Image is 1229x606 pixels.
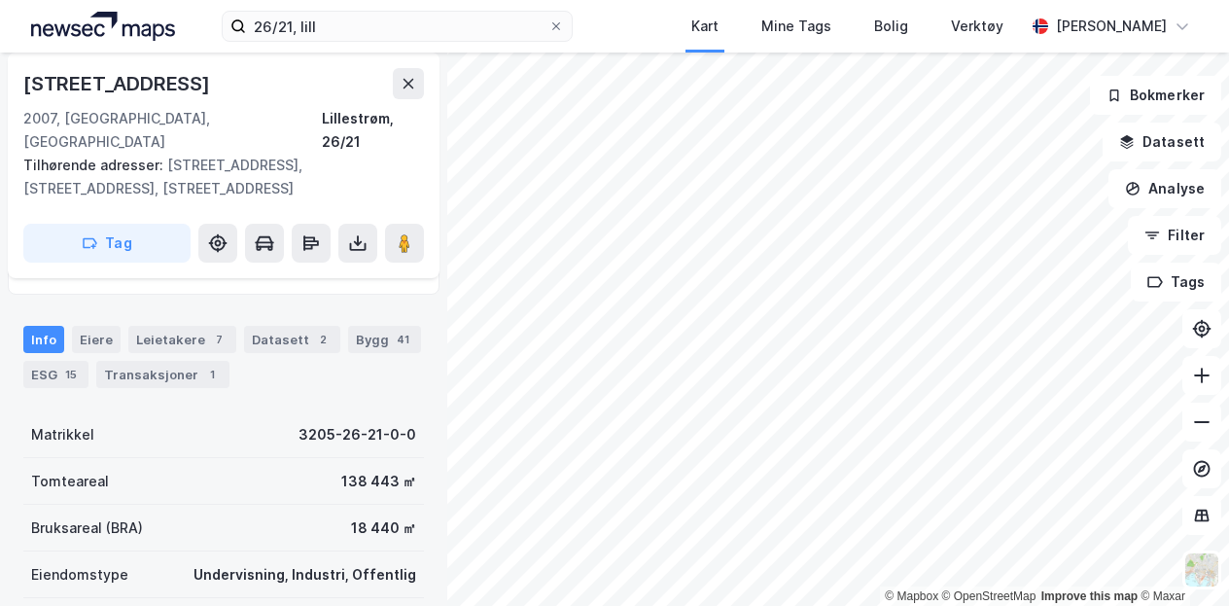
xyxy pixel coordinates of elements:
[393,330,413,349] div: 41
[209,330,228,349] div: 7
[61,365,81,384] div: 15
[885,589,938,603] a: Mapbox
[23,157,167,173] span: Tilhørende adresser:
[1128,216,1221,255] button: Filter
[23,224,191,263] button: Tag
[1132,513,1229,606] iframe: Chat Widget
[874,15,908,38] div: Bolig
[23,154,408,200] div: [STREET_ADDRESS], [STREET_ADDRESS], [STREET_ADDRESS]
[1108,169,1221,208] button: Analyse
[691,15,719,38] div: Kart
[23,361,88,388] div: ESG
[72,326,121,353] div: Eiere
[1103,123,1221,161] button: Datasett
[202,365,222,384] div: 1
[31,12,175,41] img: logo.a4113a55bc3d86da70a041830d287a7e.svg
[1131,263,1221,302] button: Tags
[23,326,64,353] div: Info
[23,107,322,154] div: 2007, [GEOGRAPHIC_DATA], [GEOGRAPHIC_DATA]
[1056,15,1167,38] div: [PERSON_NAME]
[128,326,236,353] div: Leietakere
[348,326,421,353] div: Bygg
[951,15,1003,38] div: Verktøy
[942,589,1036,603] a: OpenStreetMap
[31,563,128,587] div: Eiendomstype
[1132,513,1229,606] div: Kontrollprogram for chat
[31,470,109,493] div: Tomteareal
[298,423,416,446] div: 3205-26-21-0-0
[341,470,416,493] div: 138 443 ㎡
[246,12,548,41] input: Søk på adresse, matrikkel, gårdeiere, leietakere eller personer
[96,361,229,388] div: Transaksjoner
[1041,589,1138,603] a: Improve this map
[23,68,214,99] div: [STREET_ADDRESS]
[761,15,831,38] div: Mine Tags
[244,326,340,353] div: Datasett
[351,517,416,540] div: 18 440 ㎡
[193,563,416,587] div: Undervisning, Industri, Offentlig
[322,107,424,154] div: Lillestrøm, 26/21
[313,330,333,349] div: 2
[31,517,143,540] div: Bruksareal (BRA)
[31,423,94,446] div: Matrikkel
[1090,76,1221,115] button: Bokmerker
